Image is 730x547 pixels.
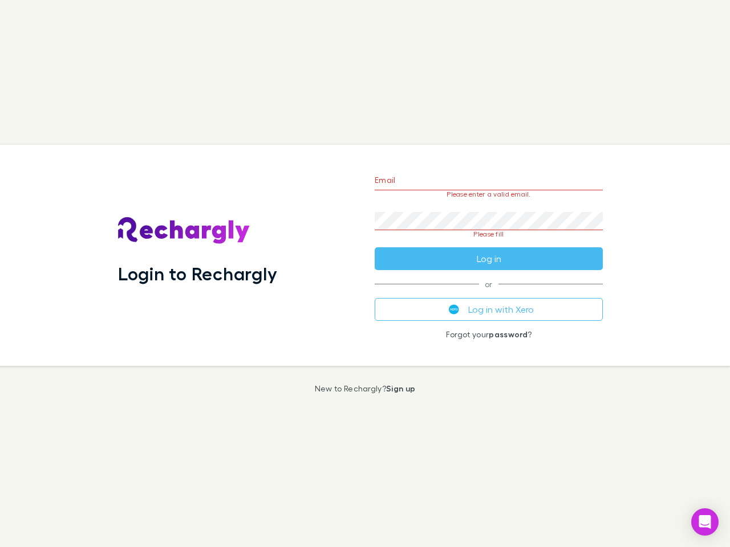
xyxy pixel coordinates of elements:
p: Please enter a valid email. [375,190,603,198]
button: Log in [375,247,603,270]
h1: Login to Rechargly [118,263,277,284]
p: Please fill [375,230,603,238]
button: Log in with Xero [375,298,603,321]
a: password [489,329,528,339]
img: Rechargly's Logo [118,217,250,244]
div: Open Intercom Messenger [691,508,719,536]
img: Xero's logo [449,304,459,315]
p: New to Rechargly? [315,384,416,393]
p: Forgot your ? [375,330,603,339]
a: Sign up [386,383,415,393]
